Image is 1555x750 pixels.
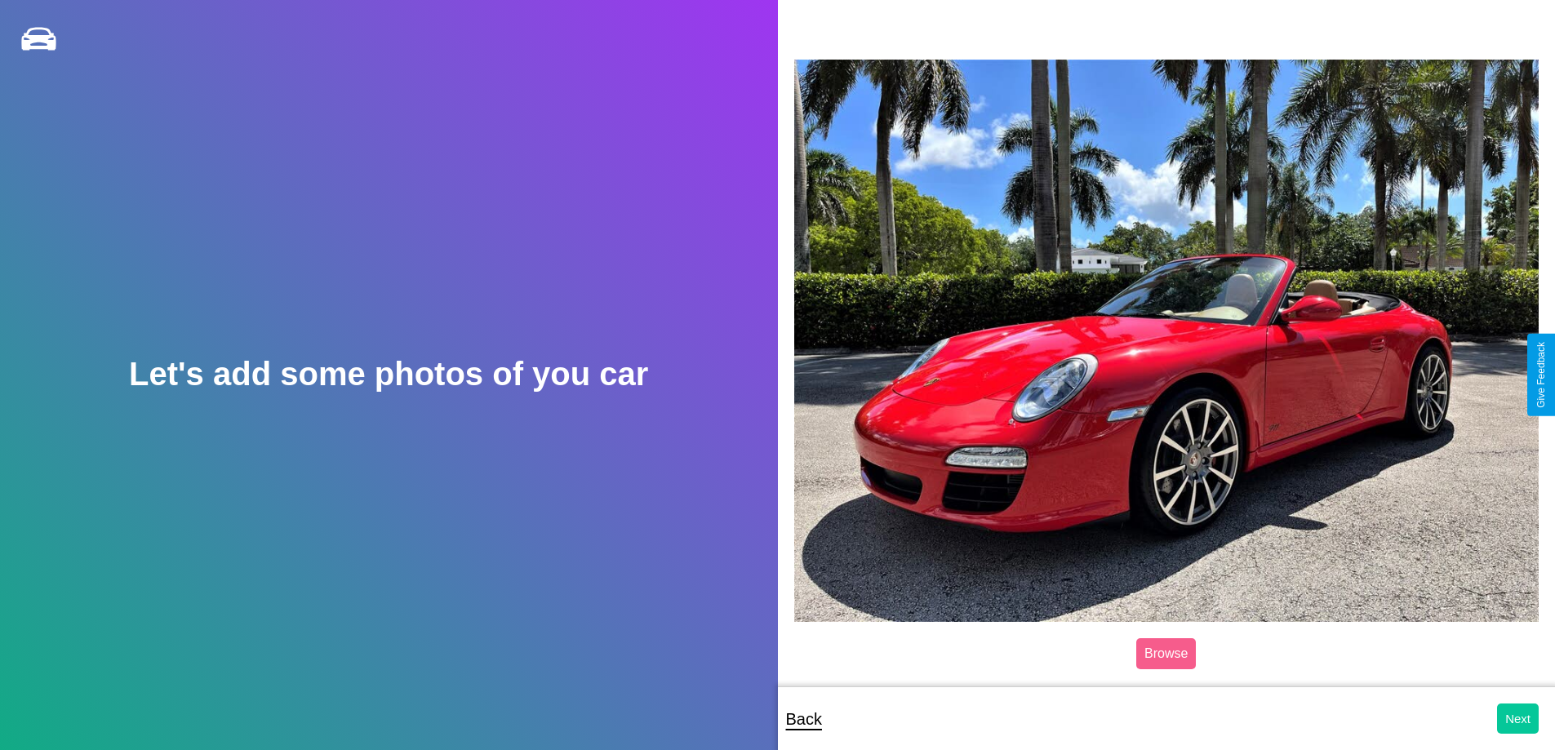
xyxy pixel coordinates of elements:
[1497,703,1539,734] button: Next
[794,60,1539,621] img: posted
[786,704,822,734] p: Back
[1535,342,1547,408] div: Give Feedback
[1136,638,1196,669] label: Browse
[129,356,648,393] h2: Let's add some photos of you car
